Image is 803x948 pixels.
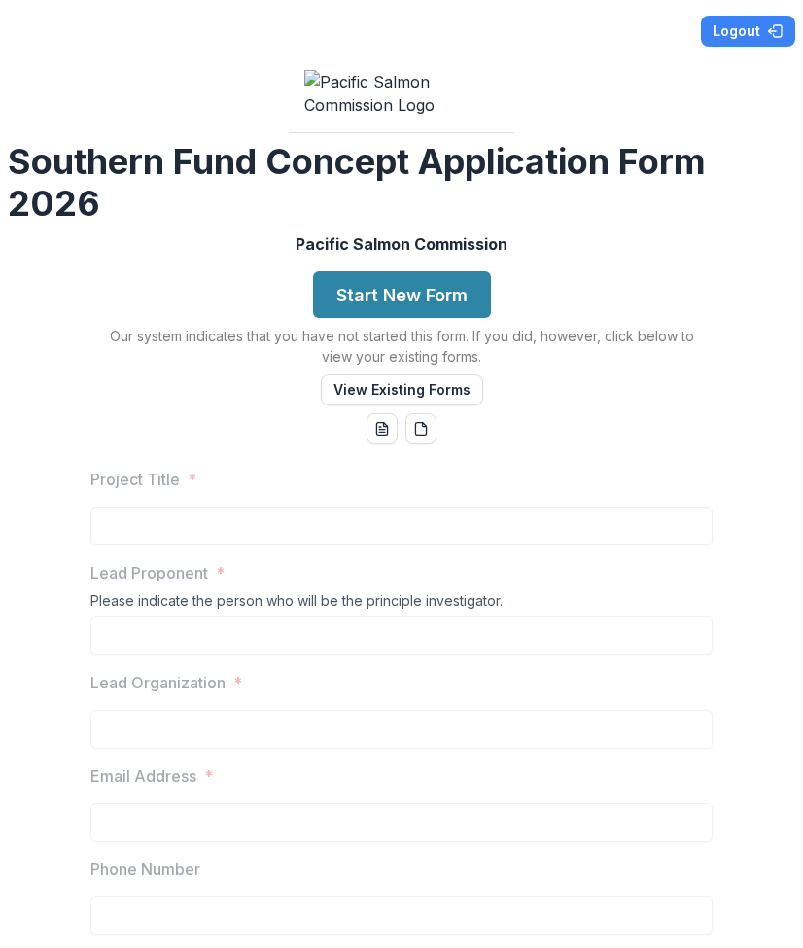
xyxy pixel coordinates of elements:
button: word-download [367,413,398,444]
h2: Southern Fund Concept Application Form 2026 [8,141,795,225]
button: Start New Form [313,271,491,318]
img: Pacific Salmon Commission Logo [304,70,499,117]
p: Pacific Salmon Commission [296,232,507,256]
p: Lead Proponent [90,561,208,584]
p: Phone Number [90,858,200,881]
button: Logout [701,16,795,47]
p: Our system indicates that you have not started this form. If you did, however, click below to vie... [102,326,700,367]
button: View Existing Forms [321,374,483,405]
p: Lead Organization [90,671,226,694]
p: Project Title [90,468,180,491]
button: pdf-download [405,413,436,444]
p: Email Address [90,764,196,788]
div: Please indicate the person who will be the principle investigator. [90,592,713,616]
